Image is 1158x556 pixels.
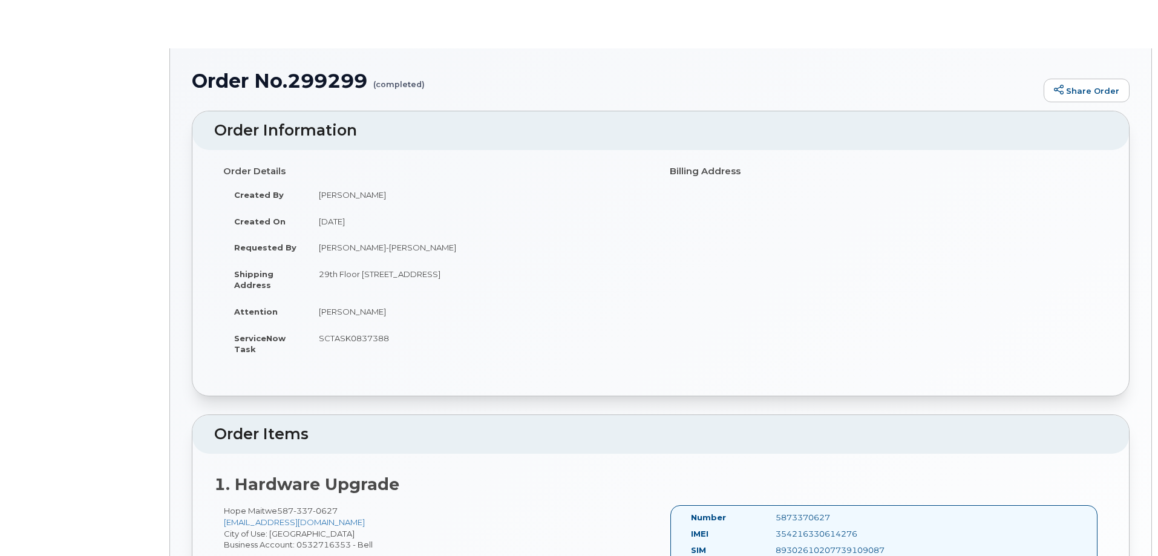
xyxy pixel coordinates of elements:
div: 5873370627 [767,512,885,523]
td: [PERSON_NAME] [308,182,652,208]
strong: Requested By [234,243,296,252]
strong: Created By [234,190,284,200]
label: IMEI [691,528,708,540]
span: 587 [277,506,338,515]
a: [EMAIL_ADDRESS][DOMAIN_NAME] [224,517,365,527]
label: SIM [691,545,706,556]
a: Share Order [1044,79,1130,103]
td: SCTASK0837388 [308,325,652,362]
span: 0627 [313,506,338,515]
strong: Attention [234,307,278,316]
td: [PERSON_NAME]-[PERSON_NAME] [308,234,652,261]
h2: Order Information [214,122,1107,139]
strong: 1. Hardware Upgrade [214,474,399,494]
div: 354216330614276 [767,528,885,540]
td: 29th Floor [STREET_ADDRESS] [308,261,652,298]
strong: Shipping Address [234,269,273,290]
div: 89302610207739109087 [767,545,885,556]
td: [DATE] [308,208,652,235]
h4: Order Details [223,166,652,177]
small: (completed) [373,70,425,89]
td: [PERSON_NAME] [308,298,652,325]
label: Number [691,512,726,523]
h4: Billing Address [670,166,1098,177]
strong: ServiceNow Task [234,333,286,355]
h1: Order No.299299 [192,70,1038,91]
span: 337 [293,506,313,515]
h2: Order Items [214,426,1107,443]
strong: Created On [234,217,286,226]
